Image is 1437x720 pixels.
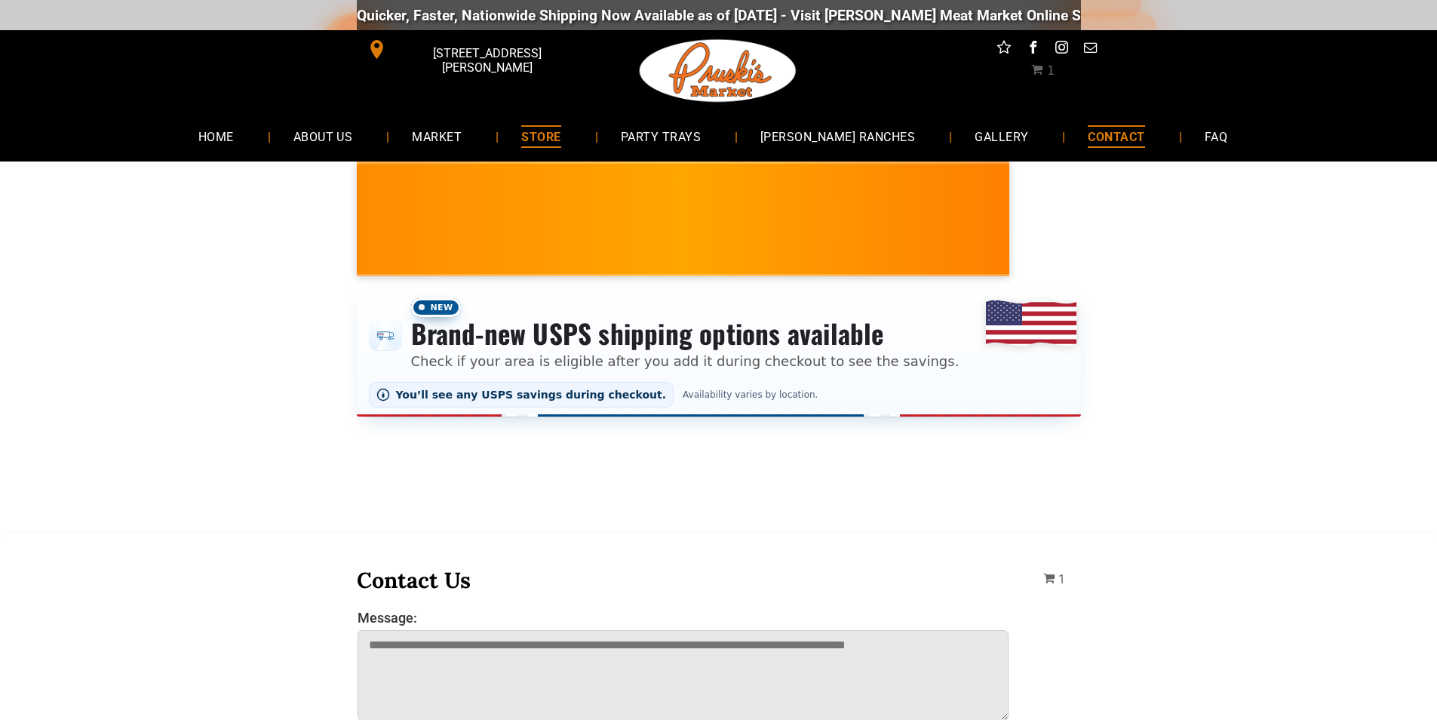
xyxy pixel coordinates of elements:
[1088,125,1144,147] span: CONTACT
[411,298,461,317] span: New
[680,389,821,400] span: Availability varies by location.
[952,116,1051,156] a: GALLERY
[357,288,1081,417] div: Shipping options announcement
[358,610,1009,626] label: Message:
[1047,63,1055,78] span: 1
[389,38,584,82] span: [STREET_ADDRESS][PERSON_NAME]
[637,30,800,112] img: Pruski-s+Market+HQ+Logo2-1920w.png
[598,116,723,156] a: PARTY TRAYS
[1182,116,1250,156] a: FAQ
[1080,38,1100,61] a: email
[1023,38,1042,61] a: facebook
[411,317,960,350] h3: Brand-new USPS shipping options available
[738,116,938,156] a: [PERSON_NAME] RANCHES
[1058,572,1065,586] span: 1
[357,566,1010,594] h3: Contact Us
[1052,38,1071,61] a: instagram
[499,116,583,156] a: STORE
[396,389,667,401] span: You’ll see any USPS savings during checkout.
[1065,116,1167,156] a: CONTACT
[994,38,1014,61] a: Social network
[357,38,588,61] a: [STREET_ADDRESS][PERSON_NAME]
[357,7,1270,24] div: Quicker, Faster, Nationwide Shipping Now Available as of [DATE] - Visit [PERSON_NAME] Meat Market...
[176,116,256,156] a: HOME
[271,116,376,156] a: ABOUT US
[411,351,960,371] p: Check if your area is eligible after you add it during checkout to see the savings.
[389,116,484,156] a: MARKET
